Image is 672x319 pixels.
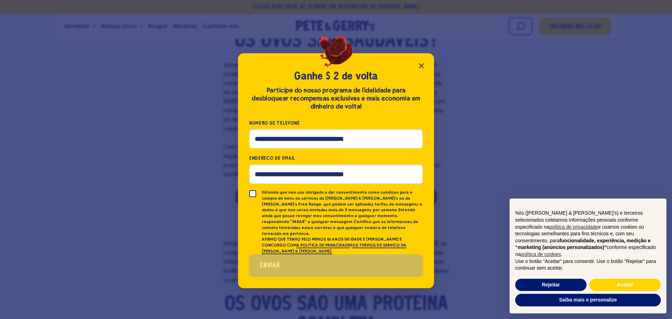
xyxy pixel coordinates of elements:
font: Saiba mais e personalize [559,297,617,303]
font: funcionalidade, experiência, medição e “marketing (anúncios personalizados)” [515,238,651,250]
font: e usamos cookies ou tecnologias semelhantes para fins técnicos e, com seu consentimento, para [515,224,644,243]
font: Rejeitar [542,282,560,287]
button: Fechar pop-up [414,59,428,73]
div: Perceber [504,193,672,319]
font: . [561,251,562,257]
font: Aceitar [617,282,633,287]
input: Entendo que não sou obrigado a dar consentimento como condição para a compra de bens ou serviços ... [249,190,256,197]
font: E [350,243,352,248]
button: Aceitar [589,279,661,291]
font: Enviar [260,262,280,269]
font: Nós ([PERSON_NAME] & [PERSON_NAME]'s) e terceiros selecionados coletamos informações pessoais con... [515,210,643,229]
button: Saiba mais e personalize [515,294,661,306]
a: política de privacidade [549,224,598,230]
font: Endereço de email [249,155,295,161]
a: OS TERMOS DE SERVIÇO DA [PERSON_NAME] & [PERSON_NAME]. [262,243,406,254]
font: Número de telefone [249,120,300,126]
font: Ganhe $ 2 de volta [294,72,378,82]
font: Participe do nosso programa de fidelidade para desbloquear recompensas exclusivas e mais economia... [252,86,420,110]
font: Entendo que não sou obrigado a dar consentimento como condição para a compra de bens ou serviços ... [262,190,422,236]
font: conforme especificado na [515,244,656,257]
button: Rejeitar [515,279,587,291]
font: Use o botão "Aceitar" para consentir. Use o botão "Rejeitar" para continuar sem aceitar. [515,258,656,271]
font: AFIRMO QUE TENHO PELO MENOS 18 ANOS DE IDADE E [PERSON_NAME] E CONCORDO COM [262,237,402,248]
a: política de cookies [521,251,561,257]
button: Enviar [249,254,423,277]
a: A POLÍTICA DE PRIVACIDADE [296,243,350,248]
